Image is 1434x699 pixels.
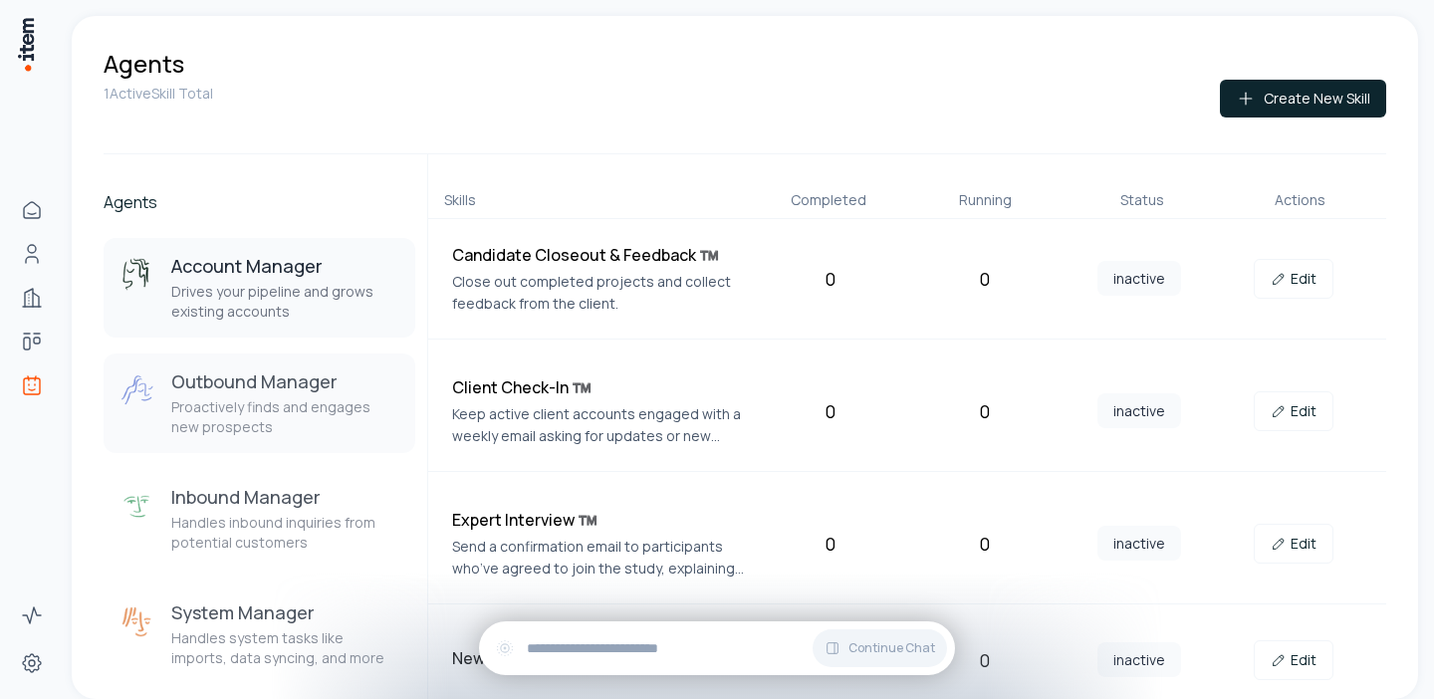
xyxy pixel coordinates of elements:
h3: Outbound Manager [171,369,399,393]
p: Close out completed projects and collect feedback from the client. [452,271,745,315]
button: Inbound ManagerInbound ManagerHandles inbound inquiries from potential customers [104,469,415,569]
span: inactive [1097,393,1181,428]
h4: Client Check-In ™️ [452,375,745,399]
img: System Manager [119,604,155,640]
button: Account ManagerAccount ManagerDrives your pipeline and grows existing accounts [104,238,415,338]
h4: Candidate Closeout & Feedback ™️ [452,243,745,267]
div: 0 [761,530,899,558]
a: Home [12,190,52,230]
button: Continue Chat [813,629,947,667]
p: Handles inbound inquiries from potential customers [171,513,399,553]
a: Edit [1254,524,1333,564]
a: Companies [12,278,52,318]
img: Outbound Manager [119,373,155,409]
a: Agents [12,365,52,405]
div: Actions [1229,190,1370,210]
button: Create New Skill [1220,80,1386,117]
span: inactive [1097,642,1181,677]
div: 0 [761,397,899,425]
a: Edit [1254,640,1333,680]
a: Settings [12,643,52,683]
p: Drives your pipeline and grows existing accounts [171,282,399,322]
p: Handles system tasks like imports, data syncing, and more [171,628,399,668]
span: inactive [1097,261,1181,296]
h4: Expert Interview ™️ [452,508,745,532]
div: Continue Chat [479,621,955,675]
p: Send a confirmation email to participants who’ve agreed to join the study, explaining next steps ... [452,536,745,580]
div: Skills [444,190,742,210]
h3: Account Manager [171,254,399,278]
h3: Inbound Manager [171,485,399,509]
div: Running [915,190,1057,210]
a: Edit [1254,391,1333,431]
div: 0 [915,397,1054,425]
span: inactive [1097,526,1181,561]
img: Item Brain Logo [16,16,36,73]
h3: System Manager [171,600,399,624]
div: 0 [915,265,1054,293]
p: 1 Active Skill Total [104,84,213,104]
button: System ManagerSystem ManagerHandles system tasks like imports, data syncing, and more [104,584,415,684]
a: Edit [1254,259,1333,299]
div: Completed [758,190,899,210]
div: Status [1073,190,1214,210]
button: Outbound ManagerOutbound ManagerProactively finds and engages new prospects [104,353,415,453]
div: 0 [915,530,1054,558]
a: People [12,234,52,274]
p: Proactively finds and engages new prospects [171,397,399,437]
a: Activity [12,595,52,635]
h1: Agents [104,48,184,80]
h2: Agents [104,190,415,214]
span: Continue Chat [848,640,935,656]
p: Keep active client accounts engaged with a weekly email asking for updates or new needs. [452,403,745,447]
img: Inbound Manager [119,489,155,525]
h4: New Account Manager Skill [452,646,745,670]
img: Account Manager [119,258,155,294]
div: 0 [761,265,899,293]
a: Deals [12,322,52,361]
div: 0 [915,646,1054,674]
